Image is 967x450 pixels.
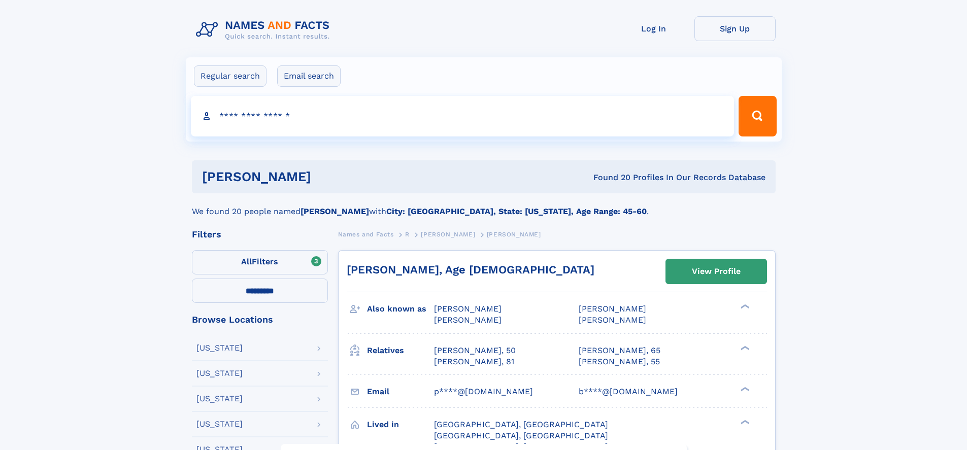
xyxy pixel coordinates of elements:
[196,420,243,428] div: [US_STATE]
[367,383,434,400] h3: Email
[194,65,266,87] label: Regular search
[452,172,765,183] div: Found 20 Profiles In Our Records Database
[694,16,776,41] a: Sign Up
[434,420,608,429] span: [GEOGRAPHIC_DATA], [GEOGRAPHIC_DATA]
[579,345,660,356] a: [PERSON_NAME], 65
[738,419,750,425] div: ❯
[434,356,514,367] a: [PERSON_NAME], 81
[405,231,410,238] span: R
[421,231,475,238] span: [PERSON_NAME]
[196,369,243,377] div: [US_STATE]
[434,431,608,440] span: [GEOGRAPHIC_DATA], [GEOGRAPHIC_DATA]
[613,16,694,41] a: Log In
[434,345,516,356] a: [PERSON_NAME], 50
[421,228,475,240] a: [PERSON_NAME]
[738,386,750,392] div: ❯
[739,96,776,136] button: Search Button
[202,170,452,183] h1: [PERSON_NAME]
[487,231,541,238] span: [PERSON_NAME]
[666,259,766,284] a: View Profile
[192,315,328,324] div: Browse Locations
[196,395,243,403] div: [US_STATE]
[738,303,750,310] div: ❯
[692,260,741,283] div: View Profile
[738,344,750,351] div: ❯
[192,250,328,274] label: Filters
[241,257,252,266] span: All
[192,16,338,44] img: Logo Names and Facts
[277,65,341,87] label: Email search
[579,315,646,325] span: [PERSON_NAME]
[191,96,735,136] input: search input
[579,356,660,367] a: [PERSON_NAME], 55
[405,228,410,240] a: R
[338,228,394,240] a: Names and Facts
[386,206,647,216] b: City: [GEOGRAPHIC_DATA], State: [US_STATE], Age Range: 45-60
[192,193,776,218] div: We found 20 people named with .
[434,304,502,314] span: [PERSON_NAME]
[579,304,646,314] span: [PERSON_NAME]
[434,315,502,325] span: [PERSON_NAME]
[347,263,594,276] a: [PERSON_NAME], Age [DEMOGRAPHIC_DATA]
[367,416,434,433] h3: Lived in
[196,344,243,352] div: [US_STATE]
[192,230,328,239] div: Filters
[301,206,369,216] b: [PERSON_NAME]
[367,300,434,318] h3: Also known as
[367,342,434,359] h3: Relatives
